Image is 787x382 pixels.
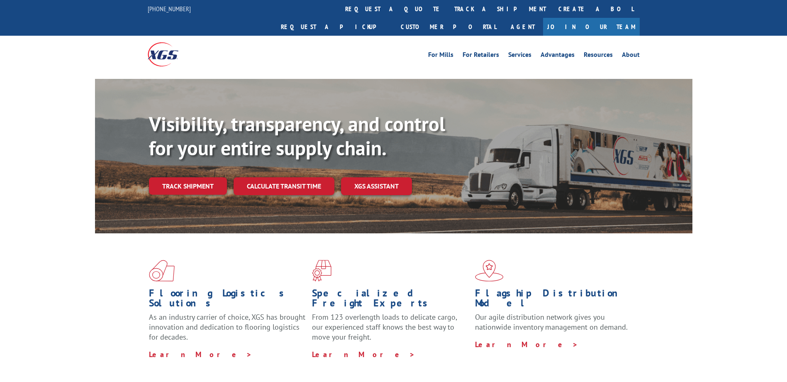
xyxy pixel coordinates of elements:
img: xgs-icon-total-supply-chain-intelligence-red [149,260,175,282]
h1: Flagship Distribution Model [475,288,632,312]
h1: Specialized Freight Experts [312,288,469,312]
a: Learn More > [149,350,252,359]
a: Services [508,51,531,61]
b: Visibility, transparency, and control for your entire supply chain. [149,111,445,161]
a: Customer Portal [395,18,502,36]
a: Request a pickup [275,18,395,36]
a: Resources [584,51,613,61]
img: xgs-icon-focused-on-flooring-red [312,260,331,282]
a: [PHONE_NUMBER] [148,5,191,13]
a: About [622,51,640,61]
a: Learn More > [312,350,415,359]
img: xgs-icon-flagship-distribution-model-red [475,260,504,282]
a: Learn More > [475,340,578,349]
a: For Retailers [463,51,499,61]
a: Join Our Team [543,18,640,36]
h1: Flooring Logistics Solutions [149,288,306,312]
p: From 123 overlength loads to delicate cargo, our experienced staff knows the best way to move you... [312,312,469,349]
a: Agent [502,18,543,36]
a: Track shipment [149,177,227,195]
a: Advantages [541,51,575,61]
a: For Mills [428,51,453,61]
a: Calculate transit time [234,177,334,195]
span: Our agile distribution network gives you nationwide inventory management on demand. [475,312,628,332]
a: XGS ASSISTANT [341,177,412,195]
span: As an industry carrier of choice, XGS has brought innovation and dedication to flooring logistics... [149,312,305,342]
